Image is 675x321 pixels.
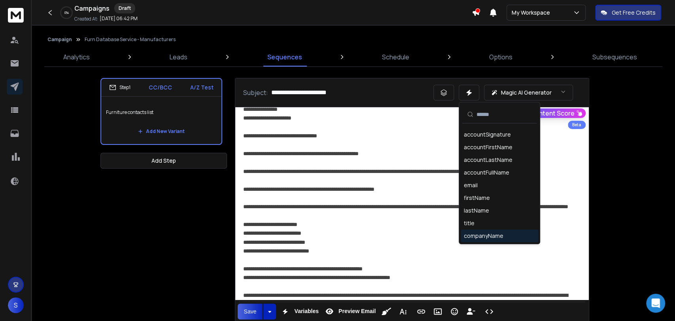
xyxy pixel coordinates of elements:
[592,52,637,62] p: Subsequences
[322,304,377,319] button: Preview Email
[100,153,227,169] button: Add Step
[464,207,489,215] div: lastName
[595,5,661,21] button: Get Free Credits
[85,36,176,43] p: Furn Database Service - Manufacturers
[64,10,69,15] p: 0 %
[8,297,24,313] button: S
[646,294,665,313] div: Open Intercom Messenger
[464,219,475,227] div: title
[170,52,187,62] p: Leads
[464,131,511,139] div: accountSignature
[132,123,191,139] button: Add New Variant
[379,304,394,319] button: Clean HTML
[63,52,90,62] p: Analytics
[149,84,172,91] p: CC/BCC
[512,9,553,17] p: My Workspace
[238,304,263,319] button: Save
[267,52,302,62] p: Sequences
[612,9,656,17] p: Get Free Credits
[464,156,512,164] div: accountLastName
[263,47,307,66] a: Sequences
[588,47,642,66] a: Subsequences
[463,304,478,319] button: Insert Unsubscribe Link
[337,308,377,315] span: Preview Email
[100,78,222,145] li: Step1CC/BCCA/Z TestFurniture contacts listAdd New Variant
[484,47,517,66] a: Options
[190,84,214,91] p: A/Z Test
[74,4,110,13] h1: Campaigns
[47,36,72,43] button: Campaign
[568,121,586,129] div: Beta
[482,304,497,319] button: Code View
[430,304,445,319] button: Insert Image (Ctrl+P)
[382,52,409,62] p: Schedule
[501,89,552,97] p: Magic AI Generator
[489,52,512,62] p: Options
[243,88,268,97] p: Subject:
[114,3,135,13] div: Draft
[109,84,130,91] div: Step 1
[464,194,490,202] div: firstName
[165,47,192,66] a: Leads
[464,143,512,151] div: accountFirstName
[106,101,217,123] p: Furniture contacts list
[59,47,95,66] a: Analytics
[74,16,98,22] p: Created At:
[395,304,410,319] button: More Text
[484,85,573,101] button: Magic AI Generator
[464,232,503,240] div: companyName
[464,169,509,177] div: accountFullName
[514,108,586,118] button: Get Content Score
[377,47,414,66] a: Schedule
[100,15,138,22] p: [DATE] 06:42 PM
[293,308,320,315] span: Variables
[278,304,320,319] button: Variables
[447,304,462,319] button: Emoticons
[414,304,429,319] button: Insert Link (Ctrl+K)
[464,181,478,189] div: email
